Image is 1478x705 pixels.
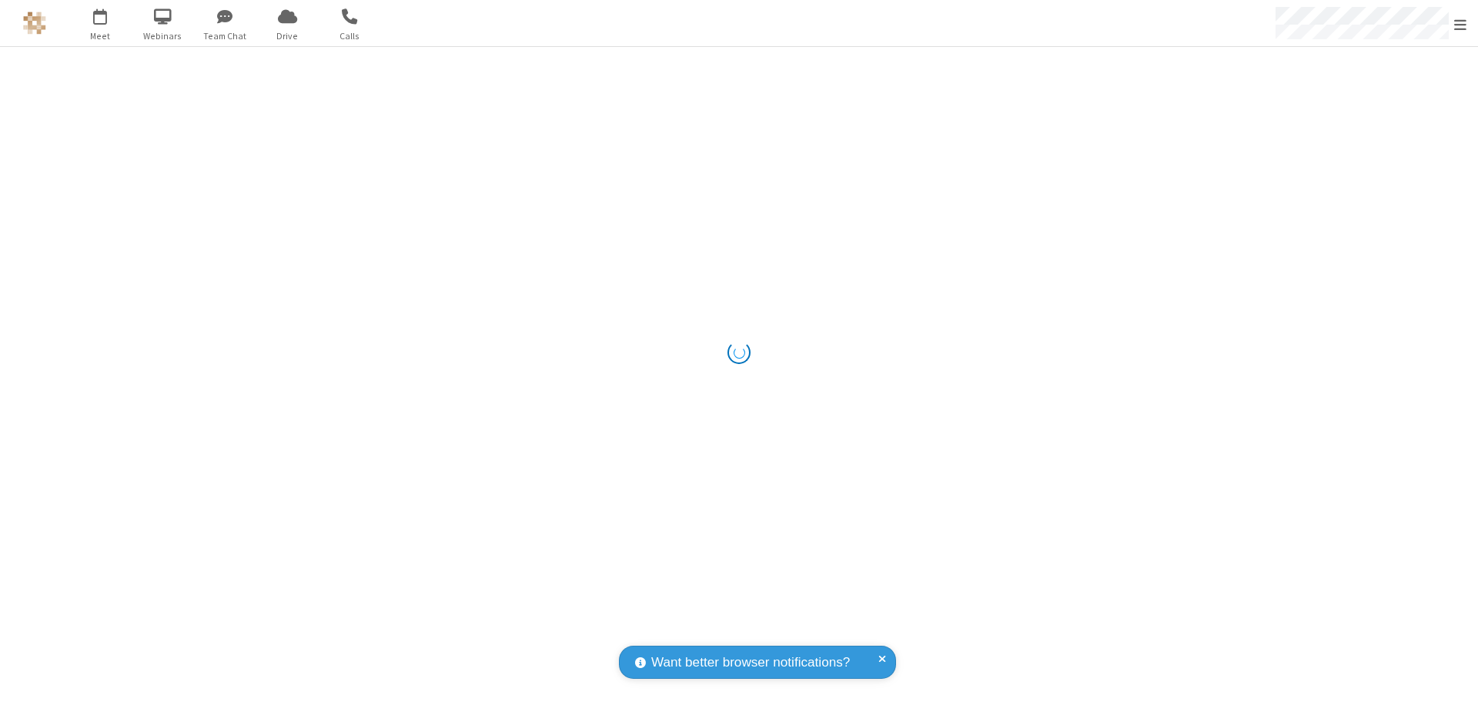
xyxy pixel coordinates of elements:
[651,653,850,673] span: Want better browser notifications?
[259,29,316,43] span: Drive
[321,29,379,43] span: Calls
[134,29,192,43] span: Webinars
[196,29,254,43] span: Team Chat
[72,29,129,43] span: Meet
[23,12,46,35] img: QA Selenium DO NOT DELETE OR CHANGE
